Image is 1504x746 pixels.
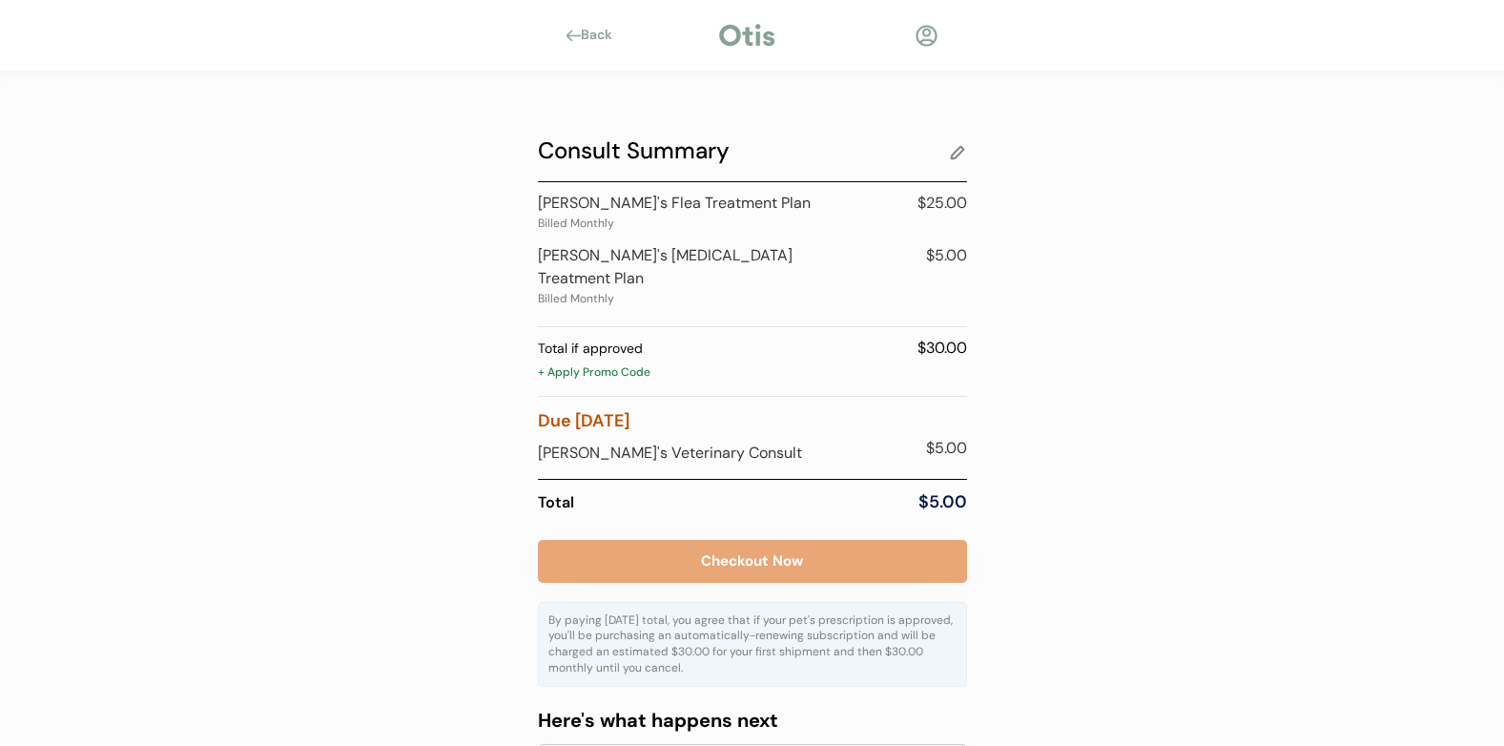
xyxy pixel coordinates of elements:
div: $5.00 [872,244,967,267]
div: $25.00 [872,192,967,215]
div: $30.00 [643,337,967,360]
div: [PERSON_NAME]'s [MEDICAL_DATA] Treatment Plan [538,244,862,290]
div: $5.00 [872,489,967,515]
div: Here's what happens next [538,706,967,735]
div: Total [538,489,872,516]
div: Consult Summary [538,134,948,168]
div: Billed Monthly [538,293,633,304]
div: Total if approved [538,339,643,359]
div: [PERSON_NAME]'s Veterinary Consult [538,437,872,469]
button: Checkout Now [538,540,967,583]
div: Back [581,26,624,45]
div: By paying [DATE] total, you agree that if your pet's prescription is approved, you'll be purchasi... [548,612,957,676]
div: + Apply Promo Code [538,364,967,383]
div: Due [DATE] [538,406,967,437]
div: [PERSON_NAME]'s Flea Treatment Plan [538,192,862,215]
div: $5.00 [872,437,967,460]
div: Billed Monthly [538,218,633,229]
